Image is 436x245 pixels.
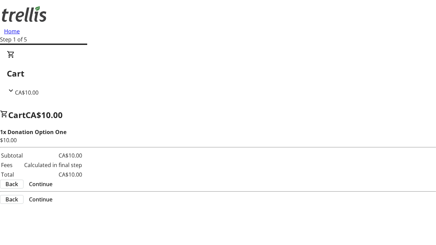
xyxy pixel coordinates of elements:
span: CA$10.00 [15,89,38,96]
button: Continue [24,180,58,188]
td: Fees [1,161,23,169]
div: CartCA$10.00 [7,50,429,97]
span: Continue [29,195,52,203]
h2: Cart [7,67,429,80]
td: CA$10.00 [24,170,82,179]
span: Back [5,180,18,188]
td: Calculated in final step [24,161,82,169]
button: Continue [24,195,58,203]
span: Cart [8,109,26,120]
span: Back [5,195,18,203]
span: Continue [29,180,52,188]
td: Total [1,170,23,179]
span: CA$10.00 [26,109,63,120]
td: Subtotal [1,151,23,160]
td: CA$10.00 [24,151,82,160]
